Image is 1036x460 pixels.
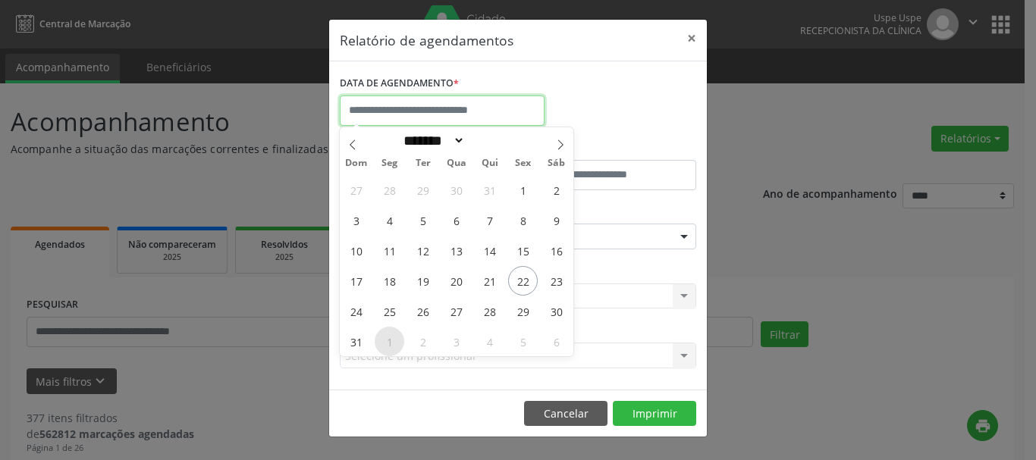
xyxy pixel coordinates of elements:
span: Agosto 8, 2025 [508,205,538,235]
span: Agosto 9, 2025 [542,205,571,235]
span: Agosto 27, 2025 [441,296,471,326]
span: Agosto 4, 2025 [375,205,404,235]
span: Agosto 3, 2025 [341,205,371,235]
span: Julho 31, 2025 [475,175,504,205]
span: Agosto 17, 2025 [341,266,371,296]
span: Agosto 28, 2025 [475,296,504,326]
span: Julho 27, 2025 [341,175,371,205]
span: Agosto 5, 2025 [408,205,438,235]
span: Setembro 1, 2025 [375,327,404,356]
span: Agosto 25, 2025 [375,296,404,326]
span: Dom [340,158,373,168]
span: Agosto 26, 2025 [408,296,438,326]
button: Cancelar [524,401,607,427]
span: Agosto 6, 2025 [441,205,471,235]
span: Agosto 12, 2025 [408,236,438,265]
span: Julho 28, 2025 [375,175,404,205]
span: Agosto 29, 2025 [508,296,538,326]
span: Agosto 31, 2025 [341,327,371,356]
span: Setembro 5, 2025 [508,327,538,356]
span: Seg [373,158,407,168]
span: Agosto 1, 2025 [508,175,538,205]
span: Agosto 30, 2025 [542,296,571,326]
input: Year [465,133,515,149]
label: ATÉ [522,136,696,160]
span: Julho 29, 2025 [408,175,438,205]
span: Sex [507,158,540,168]
button: Close [677,20,707,57]
span: Ter [407,158,440,168]
span: Sáb [540,158,573,168]
span: Agosto 16, 2025 [542,236,571,265]
span: Agosto 11, 2025 [375,236,404,265]
span: Agosto 21, 2025 [475,266,504,296]
span: Qui [473,158,507,168]
span: Agosto 18, 2025 [375,266,404,296]
span: Agosto 20, 2025 [441,266,471,296]
span: Agosto 10, 2025 [341,236,371,265]
span: Agosto 19, 2025 [408,266,438,296]
span: Agosto 7, 2025 [475,205,504,235]
span: Setembro 4, 2025 [475,327,504,356]
span: Agosto 2, 2025 [542,175,571,205]
span: Agosto 14, 2025 [475,236,504,265]
span: Agosto 13, 2025 [441,236,471,265]
select: Month [398,133,465,149]
span: Julho 30, 2025 [441,175,471,205]
span: Agosto 23, 2025 [542,266,571,296]
span: Agosto 22, 2025 [508,266,538,296]
span: Setembro 3, 2025 [441,327,471,356]
label: DATA DE AGENDAMENTO [340,72,459,95]
h5: Relatório de agendamentos [340,30,513,50]
button: Imprimir [613,401,696,427]
span: Setembro 6, 2025 [542,327,571,356]
span: Agosto 15, 2025 [508,236,538,265]
span: Agosto 24, 2025 [341,296,371,326]
span: Setembro 2, 2025 [408,327,438,356]
span: Qua [440,158,473,168]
